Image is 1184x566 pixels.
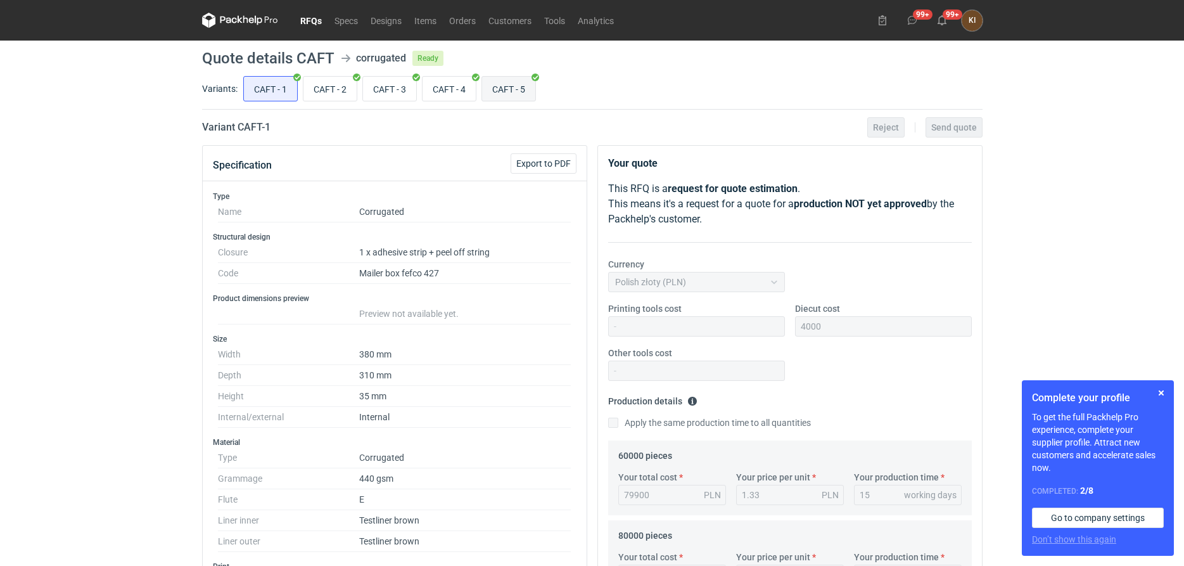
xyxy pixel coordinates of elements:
[202,13,278,28] svg: Packhelp Pro
[1032,484,1164,498] div: Completed:
[854,471,939,484] label: Your production time
[618,525,672,541] legend: 80000 pieces
[359,531,571,552] dd: Testliner brown
[511,153,576,174] button: Export to PDF
[303,76,357,101] label: CAFT - 2
[932,10,952,30] button: 99+
[904,489,957,501] div: working days
[359,242,571,263] dd: 1 x adhesive strip + peel off string
[873,123,899,132] span: Reject
[608,391,697,406] legend: Production details
[218,468,359,489] dt: Grammage
[618,551,677,563] label: Your total cost
[294,13,328,28] a: RFQs
[218,263,359,284] dt: Code
[571,13,620,28] a: Analytics
[213,293,576,304] h3: Product dimensions preview
[359,489,571,510] dd: E
[704,489,721,501] div: PLN
[1032,533,1116,546] button: Don’t show this again
[867,117,905,138] button: Reject
[1080,486,1093,496] strong: 2 / 8
[359,407,571,428] dd: Internal
[538,13,571,28] a: Tools
[516,159,571,168] span: Export to PDF
[794,198,927,210] strong: production NOT yet approved
[1032,390,1164,406] h1: Complete your profile
[218,510,359,531] dt: Liner inner
[359,344,571,365] dd: 380 mm
[931,123,977,132] span: Send quote
[608,416,811,429] label: Apply the same production time to all quantities
[359,386,571,407] dd: 35 mm
[202,51,334,66] h1: Quote details CAFT
[482,13,538,28] a: Customers
[213,191,576,202] h3: Type
[213,437,576,447] h3: Material
[359,309,459,319] span: Preview not available yet.
[218,344,359,365] dt: Width
[356,51,406,66] div: corrugated
[218,489,359,510] dt: Flute
[608,302,682,315] label: Printing tools cost
[359,202,571,222] dd: Corrugated
[364,13,408,28] a: Designs
[1154,385,1169,401] button: Skip for now
[412,51,443,66] span: Ready
[443,13,482,28] a: Orders
[213,150,272,181] button: Specification
[213,334,576,344] h3: Size
[795,302,840,315] label: Diecut cost
[668,183,798,195] strong: request for quote estimation
[359,447,571,468] dd: Corrugated
[218,531,359,552] dt: Liner outer
[902,10,922,30] button: 99+
[854,551,939,563] label: Your production time
[218,202,359,222] dt: Name
[243,76,298,101] label: CAFT - 1
[618,446,672,461] legend: 60000 pieces
[218,365,359,386] dt: Depth
[218,242,359,263] dt: Closure
[202,82,238,95] label: Variants:
[618,471,677,484] label: Your total cost
[926,117,983,138] button: Send quote
[218,407,359,428] dt: Internal/external
[608,157,658,169] strong: Your quote
[481,76,536,101] label: CAFT - 5
[202,120,271,135] h2: Variant CAFT - 1
[608,181,972,227] p: This RFQ is a . This means it's a request for a quote for a by the Packhelp's customer.
[1032,411,1164,474] p: To get the full Packhelp Pro experience, complete your supplier profile. Attract new customers an...
[359,510,571,531] dd: Testliner brown
[213,232,576,242] h3: Structural design
[408,13,443,28] a: Items
[359,468,571,489] dd: 440 gsm
[1032,508,1164,528] a: Go to company settings
[362,76,417,101] label: CAFT - 3
[962,10,983,31] div: Karolina Idkowiak
[608,347,672,359] label: Other tools cost
[328,13,364,28] a: Specs
[962,10,983,31] button: KI
[422,76,476,101] label: CAFT - 4
[822,489,839,501] div: PLN
[608,258,644,271] label: Currency
[359,365,571,386] dd: 310 mm
[218,447,359,468] dt: Type
[736,471,810,484] label: Your price per unit
[736,551,810,563] label: Your price per unit
[218,386,359,407] dt: Height
[359,263,571,284] dd: Mailer box fefco 427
